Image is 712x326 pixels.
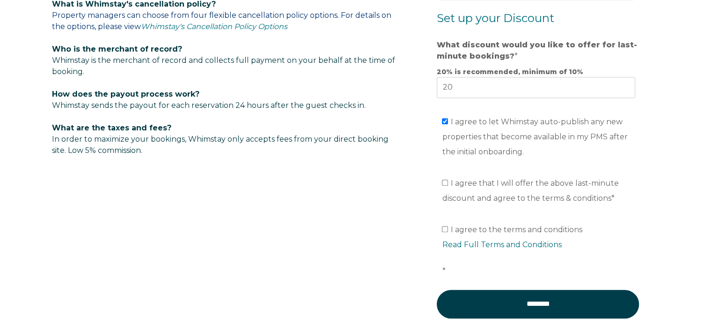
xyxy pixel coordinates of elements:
span: Whimstay is the merchant of record and collects full payment on your behalf at the time of booking. [52,56,395,76]
span: What are the taxes and fees? [52,123,171,132]
span: I agree to the terms and conditions [442,225,640,275]
input: I agree to let Whimstay auto-publish any new properties that become available in my PMS after the... [442,118,448,124]
span: How does the payout process work? [52,90,199,99]
input: I agree to the terms and conditionsRead Full Terms and Conditions* [442,226,448,232]
span: In order to maximize your bookings, Whimstay only accepts fees from your direct booking site. Low... [52,123,389,155]
span: Who is the merchant of record? [52,45,182,53]
span: I agree that I will offer the above last-minute discount and agree to the terms & conditions [442,179,619,203]
span: Set up your Discount [437,11,554,25]
input: I agree that I will offer the above last-minute discount and agree to the terms & conditions* [442,180,448,186]
strong: What discount would you like to offer for last-minute bookings? [437,40,637,61]
a: Whimstay's Cancellation Policy Options [141,22,287,31]
span: Whimstay sends the payout for each reservation 24 hours after the guest checks in. [52,101,366,110]
strong: 20% is recommended, minimum of 10% [437,68,583,76]
span: I agree to let Whimstay auto-publish any new properties that become available in my PMS after the... [442,117,627,156]
a: Read Full Terms and Conditions [442,240,561,249]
